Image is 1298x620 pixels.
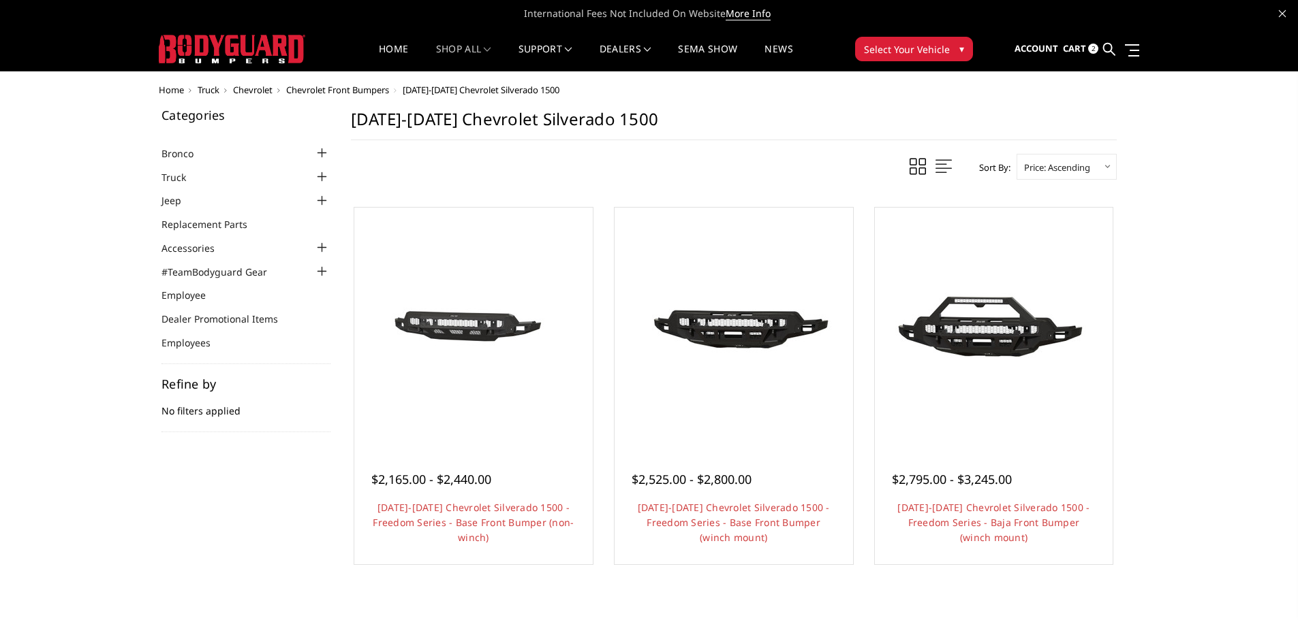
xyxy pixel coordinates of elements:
[161,336,228,350] a: Employees
[519,44,572,71] a: Support
[864,42,950,56] span: Select Your Vehicle
[161,217,264,231] a: Replacement Parts
[161,193,198,208] a: Jeep
[373,501,574,544] a: [DATE]-[DATE] Chevrolet Silverado 1500 - Freedom Series - Base Front Bumper (non-winch)
[159,35,305,63] img: BODYGUARD BUMPERS
[600,44,651,71] a: Dealers
[198,84,219,96] a: Truck
[161,146,211,161] a: Bronco
[878,211,1110,442] a: 2022-2025 Chevrolet Silverado 1500 - Freedom Series - Baja Front Bumper (winch mount)
[726,7,771,20] a: More Info
[1015,42,1058,54] span: Account
[161,109,330,121] h5: Categories
[371,471,491,487] span: $2,165.00 - $2,440.00
[379,44,408,71] a: Home
[161,378,330,432] div: No filters applied
[632,471,752,487] span: $2,525.00 - $2,800.00
[625,265,843,387] img: 2022-2025 Chevrolet Silverado 1500 - Freedom Series - Base Front Bumper (winch mount)
[1088,44,1098,54] span: 2
[959,42,964,56] span: ▾
[403,84,559,96] span: [DATE]-[DATE] Chevrolet Silverado 1500
[161,378,330,390] h5: Refine by
[233,84,273,96] a: Chevrolet
[286,84,389,96] a: Chevrolet Front Bumpers
[972,157,1010,178] label: Sort By:
[161,312,295,326] a: Dealer Promotional Items
[161,288,223,302] a: Employee
[161,265,284,279] a: #TeamBodyguard Gear
[159,84,184,96] a: Home
[884,265,1102,387] img: 2022-2025 Chevrolet Silverado 1500 - Freedom Series - Baja Front Bumper (winch mount)
[897,501,1090,544] a: [DATE]-[DATE] Chevrolet Silverado 1500 - Freedom Series - Baja Front Bumper (winch mount)
[764,44,792,71] a: News
[351,109,1117,140] h1: [DATE]-[DATE] Chevrolet Silverado 1500
[618,211,850,442] a: 2022-2025 Chevrolet Silverado 1500 - Freedom Series - Base Front Bumper (winch mount) 2022-2025 C...
[436,44,491,71] a: shop all
[161,170,203,184] a: Truck
[855,37,973,61] button: Select Your Vehicle
[161,241,232,255] a: Accessories
[892,471,1012,487] span: $2,795.00 - $3,245.00
[1015,31,1058,67] a: Account
[358,211,589,442] a: 2022-2025 Chevrolet Silverado 1500 - Freedom Series - Base Front Bumper (non-winch) 2022-2025 Che...
[678,44,737,71] a: SEMA Show
[638,501,830,544] a: [DATE]-[DATE] Chevrolet Silverado 1500 - Freedom Series - Base Front Bumper (winch mount)
[1063,31,1098,67] a: Cart 2
[1063,42,1086,54] span: Cart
